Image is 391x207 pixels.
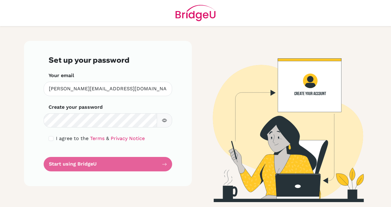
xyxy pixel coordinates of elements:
[111,135,145,141] a: Privacy Notice
[49,103,103,111] label: Create your password
[44,82,172,96] input: Insert your email*
[90,135,105,141] a: Terms
[49,72,74,79] label: Your email
[49,56,167,64] h3: Set up your password
[106,135,109,141] span: &
[56,135,89,141] span: I agree to the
